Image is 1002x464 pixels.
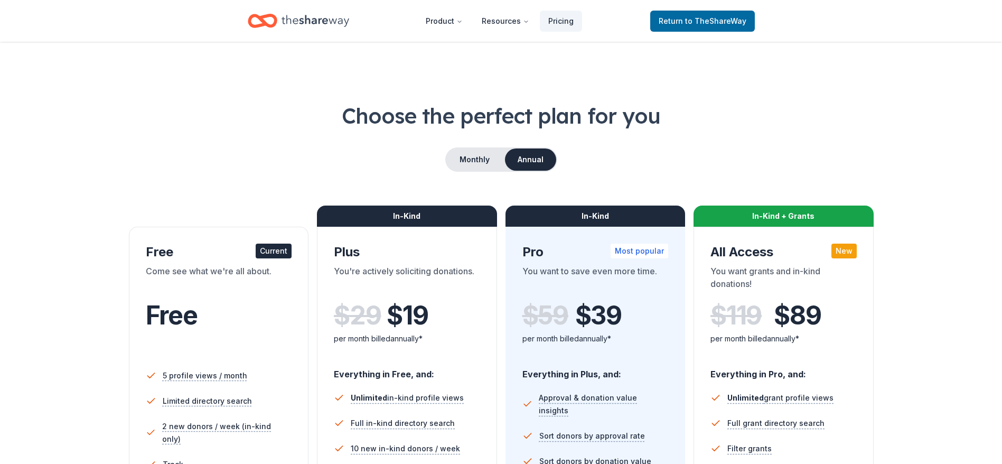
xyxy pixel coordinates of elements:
nav: Main [417,8,582,33]
span: $ 89 [774,301,821,330]
div: In-Kind [317,206,497,227]
span: 2 new donors / week (in-kind only) [162,420,292,446]
div: per month billed annually* [522,332,669,345]
span: Full grant directory search [727,417,825,430]
div: You want grants and in-kind donations! [710,265,857,294]
span: Sort donors by approval rate [539,430,645,442]
span: Free [146,300,198,331]
h1: Choose the perfect plan for you [42,101,960,131]
div: Everything in Free, and: [334,359,480,381]
div: Come see what we're all about. [146,265,292,294]
div: Plus [334,244,480,261]
div: Most popular [611,244,668,258]
span: grant profile views [727,393,834,402]
span: to TheShareWay [685,16,746,25]
button: Monthly [446,149,503,171]
span: Unlimited [727,393,764,402]
div: Everything in Pro, and: [710,359,857,381]
div: per month billed annually* [334,332,480,345]
div: Pro [522,244,669,261]
div: Free [146,244,292,261]
span: Return [659,15,746,27]
button: Resources [473,11,538,32]
span: $ 39 [575,301,622,330]
div: New [831,244,857,258]
div: All Access [710,244,857,261]
span: 5 profile views / month [163,369,247,382]
span: Limited directory search [163,395,252,407]
span: in-kind profile views [351,393,464,402]
div: per month billed annually* [710,332,857,345]
span: Filter grants [727,442,772,455]
button: Annual [505,149,556,171]
button: Product [417,11,471,32]
a: Returnto TheShareWay [650,11,755,32]
span: Full in-kind directory search [351,417,455,430]
div: Current [256,244,292,258]
div: In-Kind + Grants [694,206,874,227]
a: Home [248,8,349,33]
span: $ 19 [387,301,428,330]
span: Unlimited [351,393,387,402]
div: In-Kind [505,206,686,227]
div: Everything in Plus, and: [522,359,669,381]
div: You're actively soliciting donations. [334,265,480,294]
a: Pricing [540,11,582,32]
span: 10 new in-kind donors / week [351,442,460,455]
span: Approval & donation value insights [539,392,668,417]
div: You want to save even more time. [522,265,669,294]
